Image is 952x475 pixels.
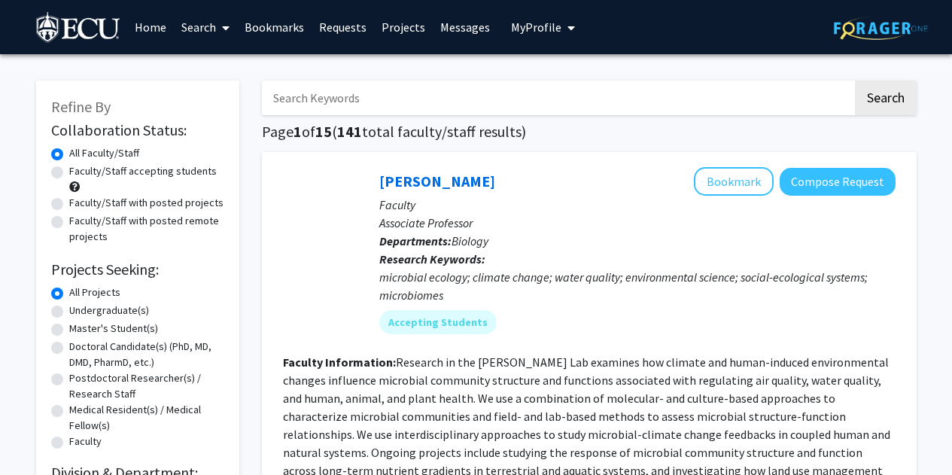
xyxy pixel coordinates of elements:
h2: Collaboration Status: [51,121,224,139]
label: Faculty/Staff with posted remote projects [69,213,224,245]
label: Faculty/Staff with posted projects [69,195,224,211]
p: Faculty [379,196,896,214]
label: All Faculty/Staff [69,145,139,161]
img: East Carolina University Logo [36,12,122,46]
label: Master's Student(s) [69,321,158,336]
a: Search [174,1,237,53]
button: Add Ariane Peralta to Bookmarks [694,167,774,196]
label: Undergraduate(s) [69,303,149,318]
label: All Projects [69,285,120,300]
span: My Profile [511,20,561,35]
span: Refine By [51,97,111,116]
input: Search Keywords [262,81,853,115]
b: Faculty Information: [283,355,396,370]
a: Bookmarks [237,1,312,53]
button: Search [855,81,917,115]
mat-chip: Accepting Students [379,310,497,334]
b: Departments: [379,233,452,248]
a: Home [127,1,174,53]
label: Faculty/Staff accepting students [69,163,217,179]
label: Faculty [69,434,102,449]
h2: Projects Seeking: [51,260,224,279]
a: [PERSON_NAME] [379,172,495,190]
a: Requests [312,1,374,53]
button: Compose Request to Ariane Peralta [780,168,896,196]
label: Doctoral Candidate(s) (PhD, MD, DMD, PharmD, etc.) [69,339,224,370]
a: Messages [433,1,497,53]
span: 1 [294,122,302,141]
img: ForagerOne Logo [834,17,928,40]
div: microbial ecology; climate change; water quality; environmental science; social-ecological system... [379,268,896,304]
p: Associate Professor [379,214,896,232]
iframe: Chat [888,407,941,464]
span: 15 [315,122,332,141]
span: Biology [452,233,488,248]
b: Research Keywords: [379,251,485,266]
label: Postdoctoral Researcher(s) / Research Staff [69,370,224,402]
a: Projects [374,1,433,53]
span: 141 [337,122,362,141]
label: Medical Resident(s) / Medical Fellow(s) [69,402,224,434]
h1: Page of ( total faculty/staff results) [262,123,917,141]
